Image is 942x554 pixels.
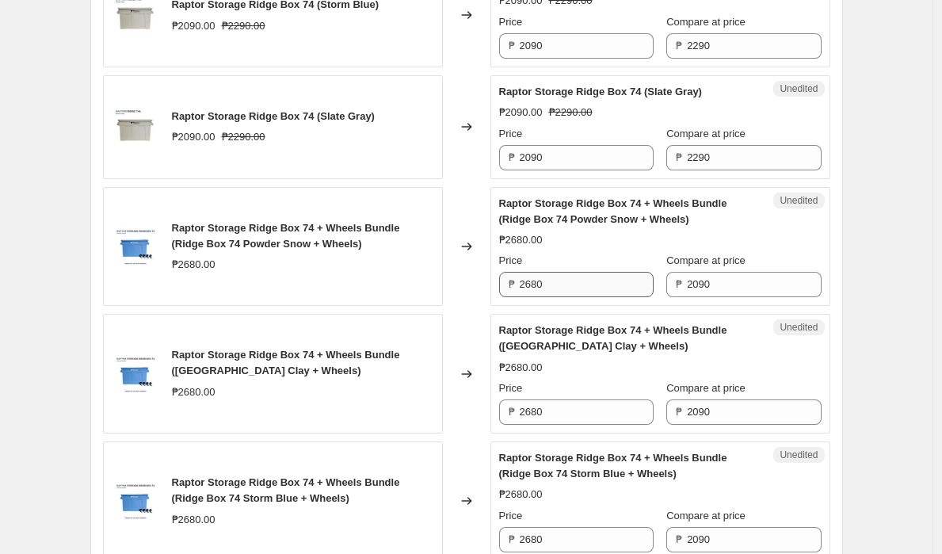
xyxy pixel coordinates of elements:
span: Raptor Storage Ridge Box 74 + Wheels Bundle (Ridge Box 74 Powder Snow + Wheels) [499,197,727,225]
span: ₱ [676,151,682,163]
span: Unedited [780,82,818,95]
strike: ₱2290.00 [222,18,265,34]
span: ₱ [509,406,515,418]
div: ₱2090.00 [172,18,215,34]
div: ₱2680.00 [499,487,543,502]
span: Price [499,128,523,139]
span: Unedited [780,321,818,334]
img: ginee_20250924110247018_9550113199_80x.jpg [112,477,159,525]
div: ₱2680.00 [172,384,215,400]
span: Compare at price [666,254,746,266]
span: Raptor Storage Ridge Box 74 + Wheels Bundle ([GEOGRAPHIC_DATA] Clay + Wheels) [172,349,400,376]
span: Raptor Storage Ridge Box 74 (Slate Gray) [172,110,375,122]
div: ₱2680.00 [499,232,543,248]
span: Raptor Storage Ridge Box 74 + Wheels Bundle (Ridge Box 74 Storm Blue + Wheels) [499,452,727,479]
div: ₱2090.00 [499,105,543,120]
span: ₱ [509,533,515,545]
div: ₱2680.00 [172,512,215,528]
strike: ₱2290.00 [549,105,593,120]
span: Compare at price [666,16,746,28]
span: ₱ [676,533,682,545]
img: ginee_20250924110247018_9550113199_80x.jpg [112,350,159,398]
div: ₱2680.00 [499,360,543,376]
div: ₱2090.00 [172,129,215,145]
span: Compare at price [666,128,746,139]
span: Price [499,16,523,28]
div: ₱2680.00 [172,257,215,273]
span: ₱ [676,278,682,290]
span: ₱ [509,278,515,290]
span: Raptor Storage Ridge Box 74 + Wheels Bundle ([GEOGRAPHIC_DATA] Clay + Wheels) [499,324,727,352]
span: ₱ [676,40,682,52]
span: Price [499,382,523,394]
span: Price [499,254,523,266]
span: Unedited [780,194,818,207]
strike: ₱2290.00 [222,129,265,145]
span: ₱ [676,406,682,418]
span: Compare at price [666,510,746,522]
span: Compare at price [666,382,746,394]
img: ginee_20250924110247018_9550113199_80x.jpg [112,223,159,270]
span: Unedited [780,449,818,461]
span: Price [499,510,523,522]
span: ₱ [509,151,515,163]
img: RPTOREXC_Ridge74L_DesertClay_80x.jpg [112,103,159,151]
span: Raptor Storage Ridge Box 74 (Slate Gray) [499,86,702,97]
span: Raptor Storage Ridge Box 74 + Wheels Bundle (Ridge Box 74 Storm Blue + Wheels) [172,476,400,504]
span: ₱ [509,40,515,52]
span: Raptor Storage Ridge Box 74 + Wheels Bundle (Ridge Box 74 Powder Snow + Wheels) [172,222,400,250]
